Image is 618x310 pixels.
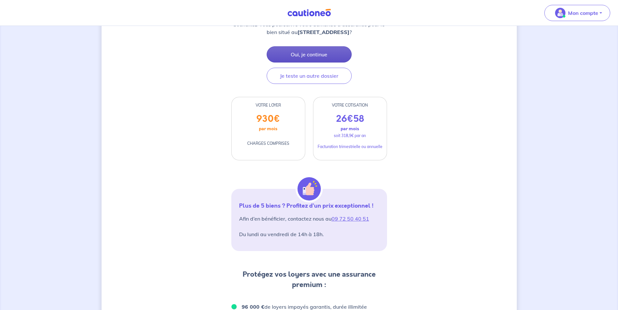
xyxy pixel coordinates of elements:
[242,304,264,310] strong: 96 000 €
[297,29,349,35] strong: [STREET_ADDRESS]
[267,46,352,63] button: Oui, je continue
[256,113,280,124] p: 930 €
[568,9,598,17] p: Mon compte
[555,8,565,18] img: illu_account_valid_menu.svg
[231,269,387,290] p: Protégez vos loyers avec une assurance premium :
[334,133,366,139] p: soit 318,9€ par an
[336,113,364,124] p: 26
[332,215,369,222] a: 09 72 50 40 51
[239,215,379,238] p: Afin d’en bénéficier, contactez nous au Du lundi au vendredi de 14h à 18h.
[231,20,387,36] p: Souhaitez-vous poursuivre votre demande d'assurance pour le bien situé au ?
[544,5,610,21] button: illu_account_valid_menu.svgMon compte
[353,112,364,125] span: 58
[232,102,305,108] div: VOTRE LOYER
[297,177,321,201] img: illu_alert_hand.svg
[347,112,353,125] span: €
[341,124,359,133] p: par mois
[313,102,387,108] div: VOTRE COTISATION
[259,124,277,133] p: par mois
[239,201,374,210] strong: Plus de 5 biens ? Profitez d’un prix exceptionnel !
[247,141,289,146] p: CHARGES COMPRISES
[267,68,352,84] button: Je teste un autre dossier
[318,144,382,150] p: Facturation trimestrielle ou annuelle
[285,9,333,17] img: Cautioneo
